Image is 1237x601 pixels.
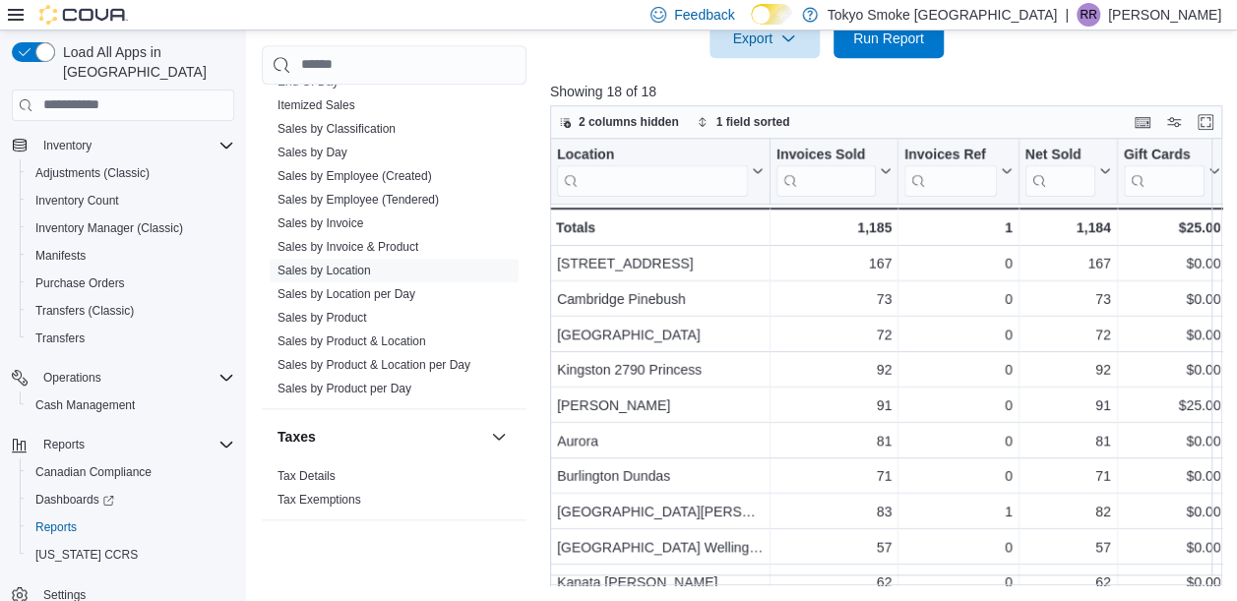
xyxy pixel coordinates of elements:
[278,144,347,159] span: Sales by Day
[557,571,764,594] div: Kanata [PERSON_NAME]
[278,238,418,254] span: Sales by Invoice & Product
[35,519,77,535] span: Reports
[28,299,234,323] span: Transfers (Classic)
[1124,464,1221,488] div: $0.00
[35,220,183,236] span: Inventory Manager (Classic)
[20,541,242,569] button: [US_STATE] CCRS
[1124,500,1221,523] div: $0.00
[35,303,134,319] span: Transfers (Classic)
[557,146,748,196] div: Location
[557,393,764,417] div: [PERSON_NAME]
[721,19,808,58] span: Export
[278,120,396,136] span: Sales by Classification
[28,460,234,484] span: Canadian Compliance
[1194,110,1217,134] button: Enter fullscreen
[28,216,191,240] a: Inventory Manager (Classic)
[710,19,820,58] button: Export
[1025,287,1111,311] div: 73
[278,426,483,446] button: Taxes
[1124,146,1206,164] div: Gift Cards
[557,464,764,488] div: Burlington Dundas
[776,252,892,275] div: 167
[278,215,363,229] a: Sales by Invoice
[35,492,114,508] span: Dashboards
[20,391,242,419] button: Cash Management
[1025,146,1111,196] button: Net Sold
[1025,215,1111,239] div: 1,184
[278,356,470,372] span: Sales by Product & Location per Day
[20,214,242,242] button: Inventory Manager (Classic)
[43,437,85,452] span: Reports
[716,114,790,130] span: 1 field sorted
[20,159,242,187] button: Adjustments (Classic)
[1025,429,1111,452] div: 81
[278,492,361,506] a: Tax Exemptions
[904,358,1012,382] div: 0
[28,327,93,350] a: Transfers
[28,393,234,417] span: Cash Management
[20,458,242,486] button: Canadian Compliance
[904,535,1012,559] div: 0
[776,215,892,239] div: 1,185
[1124,393,1221,417] div: $25.00
[557,146,748,164] div: Location
[557,323,764,346] div: [GEOGRAPHIC_DATA]
[557,252,764,275] div: [STREET_ADDRESS]
[776,287,892,311] div: 73
[1025,464,1111,488] div: 71
[20,187,242,214] button: Inventory Count
[1025,535,1111,559] div: 57
[35,366,234,390] span: Operations
[776,146,892,196] button: Invoices Sold
[904,215,1012,239] div: 1
[20,270,242,297] button: Purchase Orders
[35,464,152,480] span: Canadian Compliance
[278,467,336,483] span: Tax Details
[828,3,1058,27] p: Tokyo Smoke [GEOGRAPHIC_DATA]
[278,262,371,277] span: Sales by Location
[28,488,122,511] a: Dashboards
[278,309,367,325] span: Sales by Product
[262,69,526,407] div: Sales
[28,488,234,511] span: Dashboards
[28,460,159,484] a: Canadian Compliance
[579,114,679,130] span: 2 columns hidden
[1077,3,1100,27] div: Ryan Ridsdale
[557,358,764,382] div: Kingston 2790 Princess
[43,370,101,386] span: Operations
[904,500,1012,523] div: 1
[278,468,336,482] a: Tax Details
[28,393,143,417] a: Cash Management
[28,161,157,185] a: Adjustments (Classic)
[1124,215,1221,239] div: $25.00
[776,571,892,594] div: 62
[4,132,242,159] button: Inventory
[557,535,764,559] div: [GEOGRAPHIC_DATA] Wellington Corners
[776,146,876,196] div: Invoices Sold
[776,535,892,559] div: 57
[35,433,234,456] span: Reports
[904,252,1012,275] div: 0
[550,82,1229,101] p: Showing 18 of 18
[557,287,764,311] div: Cambridge Pinebush
[1162,110,1186,134] button: Display options
[278,191,439,207] span: Sales by Employee (Tendered)
[28,327,234,350] span: Transfers
[1124,535,1221,559] div: $0.00
[776,500,892,523] div: 83
[35,134,234,157] span: Inventory
[278,97,355,111] a: Itemized Sales
[904,287,1012,311] div: 0
[1025,500,1111,523] div: 82
[278,381,411,394] a: Sales by Product per Day
[1124,252,1221,275] div: $0.00
[776,358,892,382] div: 92
[35,134,99,157] button: Inventory
[1124,323,1221,346] div: $0.00
[35,397,135,413] span: Cash Management
[853,29,924,48] span: Run Report
[278,192,439,206] a: Sales by Employee (Tendered)
[1124,571,1221,594] div: $0.00
[39,5,128,25] img: Cova
[1124,358,1221,382] div: $0.00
